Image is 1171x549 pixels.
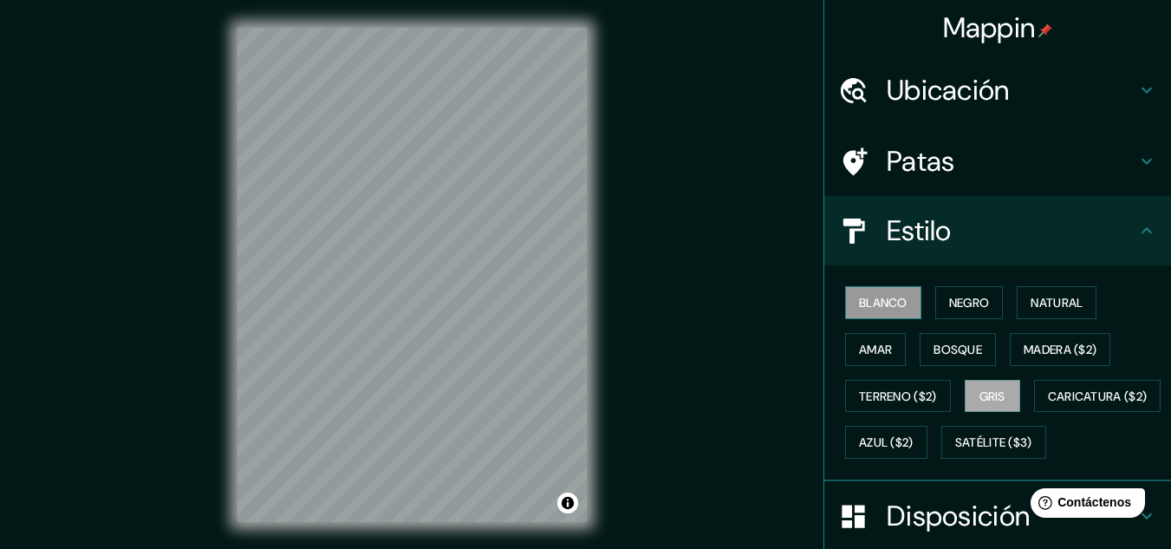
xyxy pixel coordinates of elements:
[1048,389,1148,404] font: Caricatura ($2)
[845,333,906,366] button: Amar
[1038,23,1052,37] img: pin-icon.png
[845,286,921,319] button: Blanco
[1017,481,1152,530] iframe: Lanzador de widgets de ayuda
[845,380,951,413] button: Terreno ($2)
[859,435,914,451] font: Azul ($2)
[1031,295,1083,310] font: Natural
[859,295,908,310] font: Blanco
[934,342,982,357] font: Bosque
[920,333,996,366] button: Bosque
[824,127,1171,196] div: Patas
[955,435,1032,451] font: Satélite ($3)
[979,389,1005,404] font: Gris
[887,143,955,180] font: Patas
[237,28,587,522] canvas: Mapa
[887,72,1010,108] font: Ubicación
[824,196,1171,265] div: Estilo
[1017,286,1096,319] button: Natural
[965,380,1020,413] button: Gris
[1034,380,1161,413] button: Caricatura ($2)
[949,295,990,310] font: Negro
[1010,333,1110,366] button: Madera ($2)
[935,286,1004,319] button: Negro
[845,426,927,459] button: Azul ($2)
[859,389,937,404] font: Terreno ($2)
[824,56,1171,125] div: Ubicación
[1024,342,1096,357] font: Madera ($2)
[887,212,952,249] font: Estilo
[557,493,578,513] button: Activar o desactivar atribución
[941,426,1046,459] button: Satélite ($3)
[943,10,1036,46] font: Mappin
[887,498,1030,534] font: Disposición
[859,342,892,357] font: Amar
